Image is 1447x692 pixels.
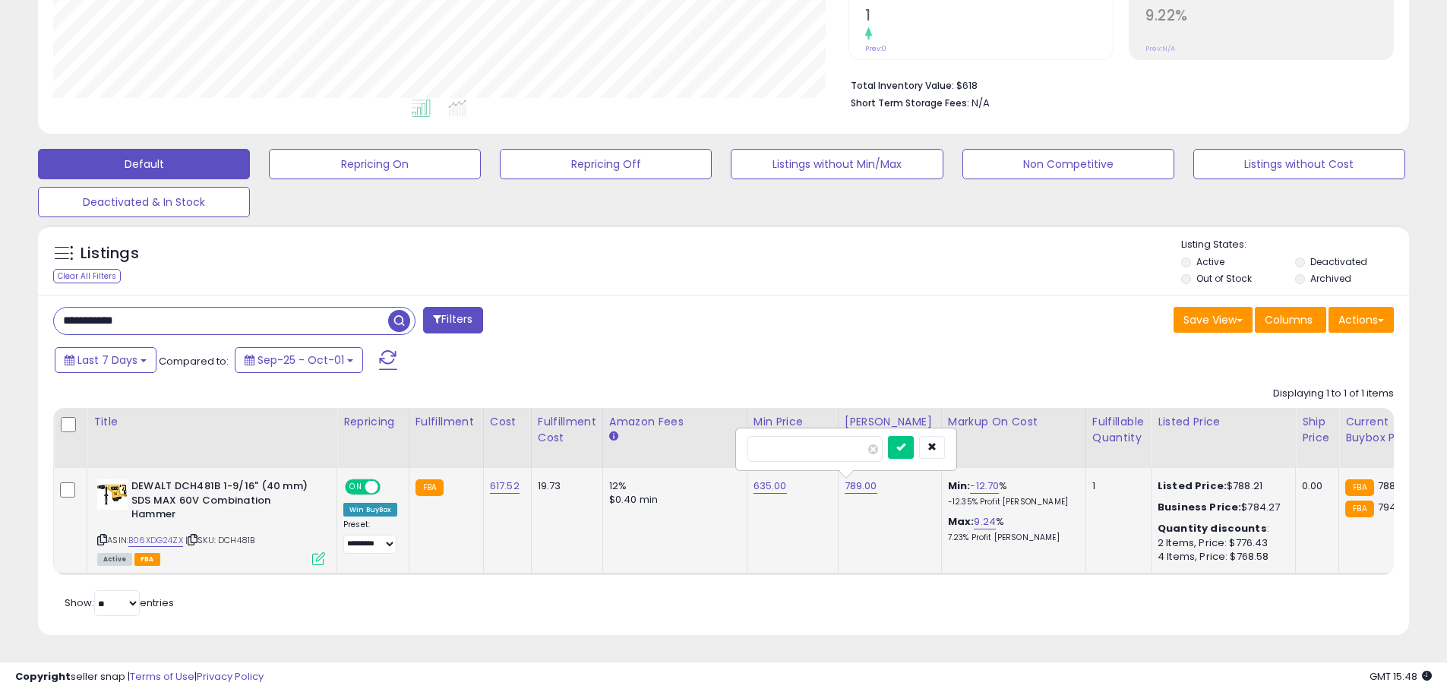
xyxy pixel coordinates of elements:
b: Business Price: [1158,500,1241,514]
label: Archived [1310,272,1351,285]
button: Sep-25 - Oct-01 [235,347,363,373]
div: Win BuyBox [343,503,397,517]
small: Prev: 0 [865,44,886,53]
div: : [1158,522,1284,536]
p: 7.23% Profit [PERSON_NAME] [948,532,1074,543]
th: The percentage added to the cost of goods (COGS) that forms the calculator for Min & Max prices. [941,408,1085,468]
span: 794 [1378,500,1396,514]
div: 0.00 [1302,479,1327,493]
label: Out of Stock [1196,272,1252,285]
div: Displaying 1 to 1 of 1 items [1273,387,1394,401]
span: ON [346,481,365,494]
a: 9.24 [974,514,996,529]
div: 12% [609,479,735,493]
button: Deactivated & In Stock [38,187,250,217]
button: Repricing On [269,149,481,179]
div: $788.21 [1158,479,1284,493]
div: 1 [1092,479,1139,493]
div: % [948,515,1074,543]
a: -12.70 [970,479,999,494]
b: Listed Price: [1158,479,1227,493]
div: Fulfillment [415,414,477,430]
label: Active [1196,255,1224,268]
b: Min: [948,479,971,493]
h2: 9.22% [1145,7,1393,27]
b: Max: [948,514,975,529]
button: Filters [423,307,482,333]
span: FBA [134,553,160,566]
b: Quantity discounts [1158,521,1267,536]
p: -12.35% Profit [PERSON_NAME] [948,497,1074,507]
b: DEWALT DCH481B 1-9/16" (40 mm) SDS MAX 60V Combination Hammer [131,479,316,526]
small: FBA [415,479,444,496]
small: FBA [1345,479,1373,496]
div: Ship Price [1302,414,1332,446]
div: Listed Price [1158,414,1289,430]
div: Preset: [343,520,397,554]
span: OFF [378,481,403,494]
img: 41BWFScn+TL._SL40_.jpg [97,479,128,510]
span: Show: entries [65,596,174,610]
h2: 1 [865,7,1113,27]
small: FBA [1345,501,1373,517]
div: 19.73 [538,479,591,493]
div: Min Price [754,414,832,430]
a: 789.00 [845,479,877,494]
button: Columns [1255,307,1326,333]
span: Columns [1265,312,1313,327]
a: B06XDG24ZX [128,534,183,547]
a: Terms of Use [130,669,194,684]
span: Sep-25 - Oct-01 [257,352,344,368]
button: Listings without Cost [1193,149,1405,179]
button: Last 7 Days [55,347,156,373]
strong: Copyright [15,669,71,684]
li: $618 [851,75,1382,93]
p: Listing States: [1181,238,1409,252]
b: Total Inventory Value: [851,79,954,92]
span: Last 7 Days [77,352,137,368]
button: Default [38,149,250,179]
div: Fulfillment Cost [538,414,596,446]
button: Actions [1329,307,1394,333]
span: N/A [972,96,990,110]
div: % [948,479,1074,507]
h5: Listings [81,243,139,264]
small: Amazon Fees. [609,430,618,444]
span: 2025-10-9 15:48 GMT [1370,669,1432,684]
div: $784.27 [1158,501,1284,514]
span: | SKU: DCH481B [185,534,254,546]
span: Compared to: [159,354,229,368]
span: 788.21 [1378,479,1408,493]
div: [PERSON_NAME] [845,414,935,430]
div: Current Buybox Price [1345,414,1423,446]
div: Cost [490,414,525,430]
div: 4 Items, Price: $768.58 [1158,550,1284,564]
div: Clear All Filters [53,269,121,283]
button: Listings without Min/Max [731,149,943,179]
div: Fulfillable Quantity [1092,414,1145,446]
div: 2 Items, Price: $776.43 [1158,536,1284,550]
div: Amazon Fees [609,414,741,430]
a: 635.00 [754,479,787,494]
small: Prev: N/A [1145,44,1175,53]
div: Markup on Cost [948,414,1079,430]
div: $0.40 min [609,493,735,507]
a: Privacy Policy [197,669,264,684]
div: seller snap | | [15,670,264,684]
span: All listings currently available for purchase on Amazon [97,553,132,566]
button: Repricing Off [500,149,712,179]
button: Save View [1174,307,1253,333]
div: Repricing [343,414,403,430]
b: Short Term Storage Fees: [851,96,969,109]
button: Non Competitive [962,149,1174,179]
div: Title [93,414,330,430]
label: Deactivated [1310,255,1367,268]
a: 617.52 [490,479,520,494]
div: ASIN: [97,479,325,564]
